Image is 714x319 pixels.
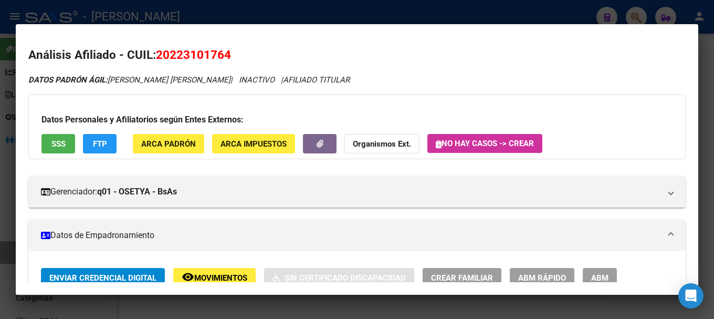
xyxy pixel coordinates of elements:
[436,139,534,148] span: No hay casos -> Crear
[28,176,686,208] mat-expansion-panel-header: Gerenciador:q01 - OSETYA - BsAs
[156,48,231,61] span: 20223101764
[28,75,230,85] span: [PERSON_NAME] [PERSON_NAME]
[194,273,247,283] span: Movimientos
[591,273,608,283] span: ABM
[220,139,287,149] span: ARCA Impuestos
[141,139,196,149] span: ARCA Padrón
[41,114,673,126] h3: Datos Personales y Afiliatorios según Entes Externos:
[423,268,501,287] button: Crear Familiar
[353,139,411,149] strong: Organismos Ext.
[285,273,406,283] span: Sin Certificado Discapacidad
[41,229,660,242] mat-panel-title: Datos de Empadronamiento
[264,268,414,287] button: Sin Certificado Discapacidad
[49,273,156,283] span: Enviar Credencial Digital
[344,134,419,153] button: Organismos Ext.
[28,75,108,85] strong: DATOS PADRÓN ÁGIL:
[28,46,686,64] h2: Análisis Afiliado - CUIL:
[583,268,617,287] button: ABM
[678,283,703,308] div: Open Intercom Messenger
[510,268,574,287] button: ABM Rápido
[182,271,194,283] mat-icon: remove_red_eye
[83,134,117,153] button: FTP
[173,268,256,287] button: Movimientos
[41,134,75,153] button: SSS
[283,75,350,85] span: AFILIADO TITULAR
[28,75,350,85] i: | INACTIVO |
[212,134,295,153] button: ARCA Impuestos
[427,134,542,153] button: No hay casos -> Crear
[133,134,204,153] button: ARCA Padrón
[518,273,566,283] span: ABM Rápido
[28,220,686,251] mat-expansion-panel-header: Datos de Empadronamiento
[51,139,66,149] span: SSS
[93,139,107,149] span: FTP
[431,273,493,283] span: Crear Familiar
[97,186,177,198] strong: q01 - OSETYA - BsAs
[41,268,165,287] button: Enviar Credencial Digital
[41,186,660,198] mat-panel-title: Gerenciador:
